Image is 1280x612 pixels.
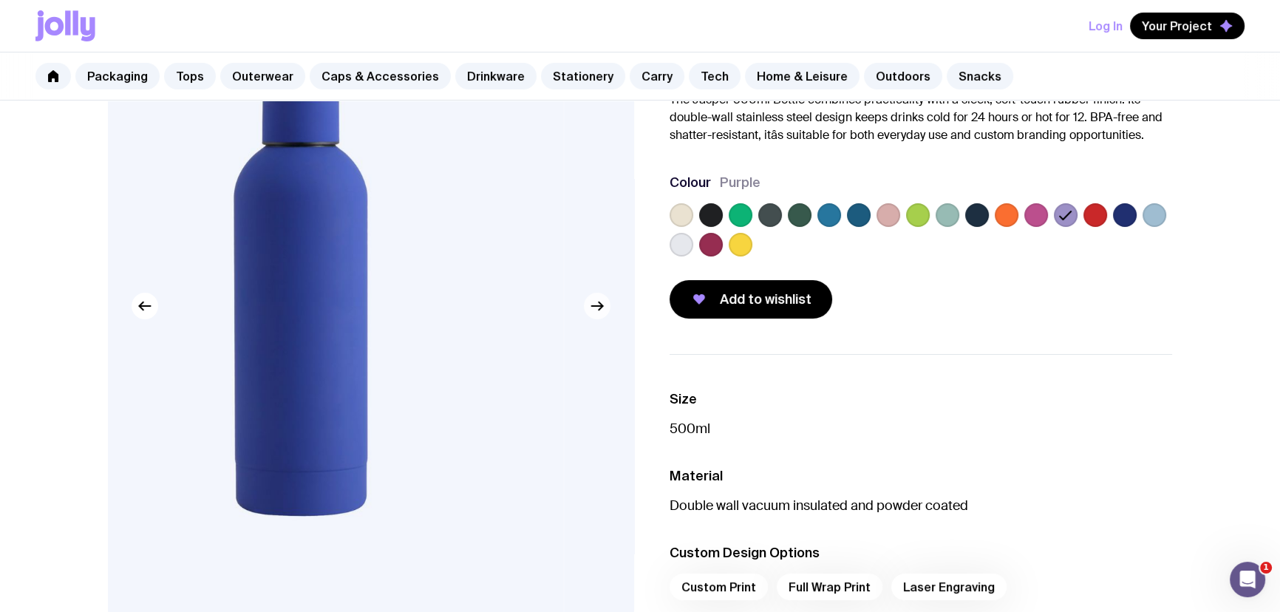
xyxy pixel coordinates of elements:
span: Your Project [1142,18,1212,33]
a: Tops [164,63,216,89]
a: Packaging [75,63,160,89]
h3: Size [670,390,1172,408]
span: 1 [1260,562,1272,574]
a: Carry [630,63,684,89]
a: Drinkware [455,63,537,89]
button: Your Project [1130,13,1245,39]
h3: Custom Design Options [670,544,1172,562]
a: Home & Leisure [745,63,859,89]
button: Add to wishlist [670,280,832,319]
iframe: Intercom live chat [1230,562,1265,597]
a: Tech [689,63,741,89]
p: 500ml [670,420,1172,438]
h3: Material [670,467,1172,485]
a: Snacks [947,63,1013,89]
a: Stationery [541,63,625,89]
span: Purple [720,174,760,191]
p: Double wall vacuum insulated and powder coated [670,497,1172,514]
a: Caps & Accessories [310,63,451,89]
a: Outdoors [864,63,942,89]
p: The Jasper 500ml Bottle combines practicality with a sleek, soft-touch rubber finish. Its double-... [670,91,1172,144]
h3: Colour [670,174,711,191]
button: Log In [1089,13,1123,39]
a: Outerwear [220,63,305,89]
span: Add to wishlist [720,290,811,308]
